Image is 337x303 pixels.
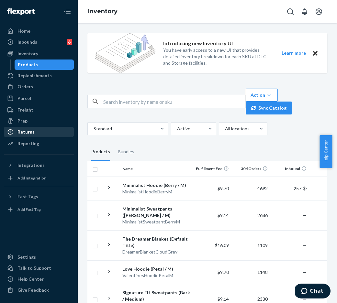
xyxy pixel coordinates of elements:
[67,39,72,45] div: 6
[122,182,190,189] div: Minimalist Hoodie (Berry / M)
[4,93,74,103] a: Parcel
[4,138,74,149] a: Reporting
[118,143,134,161] div: Bundles
[15,60,74,70] a: Products
[218,212,229,218] span: $9.14
[231,161,270,177] th: 30d Orders
[231,200,270,230] td: 2686
[231,260,270,284] td: 1148
[224,125,225,132] input: All locations
[295,284,331,300] iframe: Opens a widget where you can chat to one of our agents
[4,285,74,295] button: Give Feedback
[218,186,229,191] span: $9.70
[270,161,309,177] th: Inbound
[83,2,123,21] ol: breadcrumbs
[4,81,74,92] a: Orders
[303,296,307,302] span: —
[7,8,35,15] img: Flexport logo
[17,193,38,200] div: Fast Tags
[4,160,74,170] button: Integrations
[231,177,270,200] td: 4692
[163,47,270,66] p: You have early access to a new UI that provides detailed inventory breakdown for each SKU at DTC ...
[218,269,229,275] span: $9.70
[122,189,190,195] div: MinimalistHoodieBerryM
[17,175,46,181] div: Add Integration
[215,243,229,248] span: $16.09
[17,50,38,57] div: Inventory
[4,105,74,115] a: Freight
[303,243,307,248] span: —
[122,236,190,249] div: The Dreamer Blanket (Default Title)
[298,5,311,18] button: Open notifications
[18,61,38,68] div: Products
[284,5,297,18] button: Open Search Box
[95,33,155,73] img: new-reports-banner-icon.82668bd98b6a51aee86340f2a7b77ae3.png
[231,230,270,260] td: 1109
[4,204,74,215] a: Add Fast Tag
[4,191,74,202] button: Fast Tags
[218,296,229,302] span: $9.14
[17,287,49,293] div: Give Feedback
[17,118,28,124] div: Prep
[122,206,190,219] div: Minimalist Sweatpants ([PERSON_NAME] / M)
[91,143,110,161] div: Products
[303,212,307,218] span: —
[17,107,33,113] div: Freight
[122,249,190,255] div: DreamerBlanketCloudGrey
[17,276,44,282] div: Help Center
[4,70,74,81] a: Replenishments
[4,49,74,59] a: Inventory
[120,161,193,177] th: Name
[17,162,45,168] div: Integrations
[311,49,320,57] button: Close
[17,254,36,260] div: Settings
[17,140,39,147] div: Reporting
[88,8,118,15] a: Inventory
[163,40,233,47] p: Introducing new Inventory UI
[17,83,33,90] div: Orders
[320,135,332,168] button: Help Center
[103,95,245,108] input: Search inventory by name or sku
[122,266,190,272] div: Love Hoodie (Petal / M)
[17,72,52,79] div: Replenishments
[176,125,177,132] input: Active
[17,95,31,102] div: Parcel
[251,92,273,98] div: Action
[277,49,310,57] button: Learn more
[61,5,74,18] button: Close Navigation
[4,26,74,36] a: Home
[17,207,41,212] div: Add Fast Tag
[4,127,74,137] a: Returns
[17,28,30,34] div: Home
[4,263,74,273] button: Talk to Support
[312,5,325,18] button: Open account menu
[122,272,190,279] div: ValentinesHoodiePetalM
[303,269,307,275] span: —
[17,39,37,45] div: Inbounds
[246,102,292,114] button: Sync Catalog
[246,89,278,102] button: Action
[122,289,190,302] div: Signature Fit Sweatpants (Bark / Medium)
[17,129,35,135] div: Returns
[4,252,74,262] a: Settings
[4,173,74,183] a: Add Integration
[17,265,51,271] div: Talk to Support
[193,161,231,177] th: Fulfillment Fee
[4,274,74,284] a: Help Center
[4,37,74,47] a: Inbounds6
[4,116,74,126] a: Prep
[122,219,190,225] div: MinimalistSweatpantBerryM
[270,177,309,200] td: 257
